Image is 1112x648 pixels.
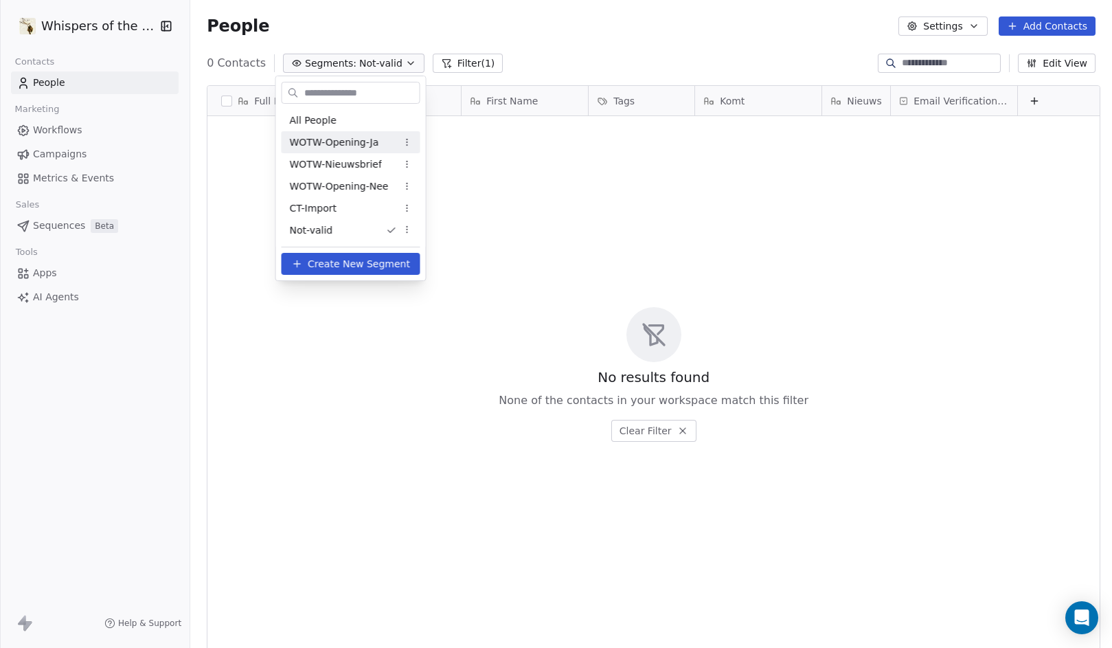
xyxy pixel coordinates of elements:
[290,157,382,172] span: WOTW-Nieuwsbrief
[290,135,379,150] span: WOTW-Opening-Ja
[290,113,337,128] span: All People
[290,223,333,238] span: Not-valid
[290,201,337,216] span: CT-Import
[290,179,389,194] span: WOTW-Opening-Nee
[282,109,420,241] div: Suggestions
[308,257,410,271] span: Create New Segment
[282,253,420,275] button: Create New Segment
